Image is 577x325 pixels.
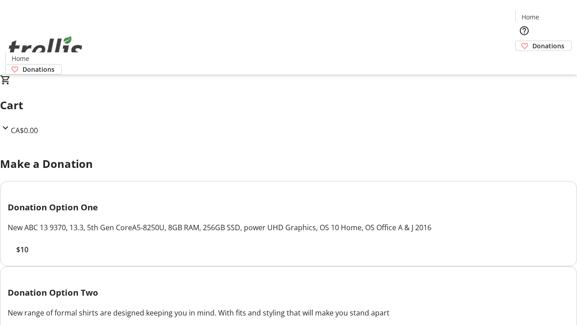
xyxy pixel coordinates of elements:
[23,65,55,74] span: Donations
[515,41,572,51] a: Donations
[515,22,533,40] button: Help
[8,286,569,299] h3: Donation Option Two
[11,125,38,135] span: CA$0.00
[5,64,62,74] a: Donations
[8,244,37,255] button: $10
[12,54,29,63] span: Home
[515,51,533,69] button: Cart
[532,41,564,51] span: Donations
[8,307,569,318] div: New range of formal shirts are designed keeping you in mind. With fits and styling that will make...
[522,12,539,22] span: Home
[5,26,86,71] img: Orient E2E Organization 62NfgGhcA5's Logo
[516,12,545,22] a: Home
[8,222,569,233] div: New ABC 13 9370, 13.3, 5th Gen CoreA5-8250U, 8GB RAM, 256GB SSD, power UHD Graphics, OS 10 Home, ...
[6,54,35,63] a: Home
[8,201,569,214] h3: Donation Option One
[16,244,28,255] span: $10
